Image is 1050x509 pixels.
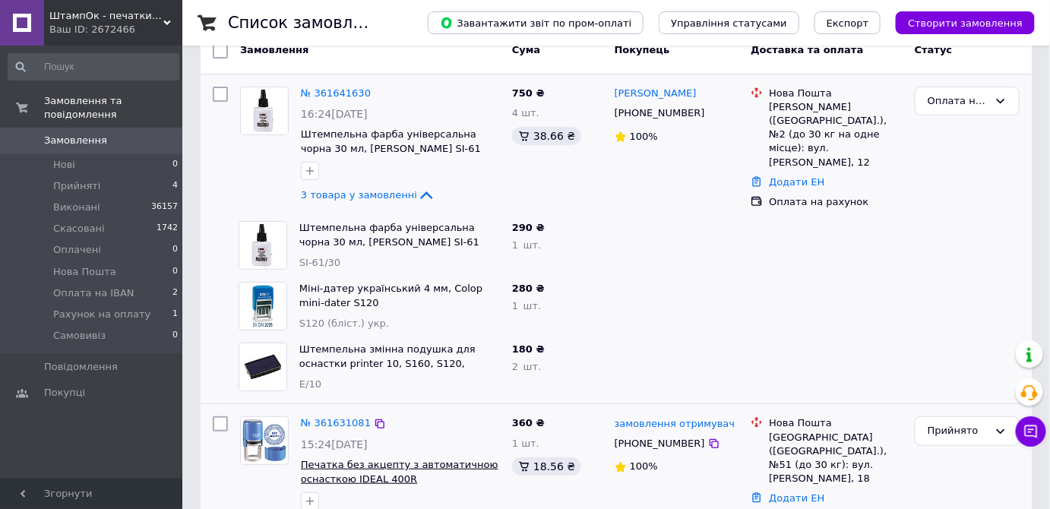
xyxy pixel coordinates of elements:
[172,179,178,193] span: 4
[49,23,182,36] div: Ваш ID: 2672466
[301,459,498,485] a: Печатка без акцепту з автоматичною оснасткою IDEAL 400R
[769,100,903,169] div: [PERSON_NAME] ([GEOGRAPHIC_DATA].), №2 (до 30 кг на одне місце): вул. [PERSON_NAME], 12
[301,87,371,99] a: № 361641630
[827,17,869,29] span: Експорт
[53,201,100,214] span: Виконані
[49,9,163,23] span: ШтампОк - печатки, штампи, факсиміле, оснастки, датери, нумератори
[239,283,286,330] img: Фото товару
[928,93,988,109] div: Оплата на IBAN
[814,11,881,34] button: Експорт
[751,44,863,55] span: Доставка та оплата
[1016,416,1046,447] button: Чат з покупцем
[512,438,539,449] span: 1 шт.
[172,308,178,321] span: 1
[172,286,178,300] span: 2
[512,457,581,476] div: 18.56 ₴
[769,492,824,504] a: Додати ЕН
[612,103,708,123] div: [PHONE_NUMBER]
[301,417,371,428] a: № 361631081
[615,44,670,55] span: Покупець
[301,128,481,154] a: Штемпельна фарба універсальна чорна 30 мл, [PERSON_NAME] SI-61
[239,222,286,269] img: Фото товару
[512,361,541,372] span: 2 шт.
[896,11,1035,34] button: Створити замовлення
[299,378,321,390] span: E/10
[612,434,708,454] div: [PHONE_NUMBER]
[630,131,658,142] span: 100%
[44,386,85,400] span: Покупці
[241,417,288,464] img: Фото товару
[512,87,545,99] span: 750 ₴
[172,243,178,257] span: 0
[299,257,340,268] span: SI-61/30
[671,17,787,29] span: Управління статусами
[928,423,988,439] div: Прийнято
[769,195,903,209] div: Оплата на рахунок
[53,329,106,343] span: Самовивіз
[44,360,118,374] span: Повідомлення
[240,416,289,465] a: Фото товару
[53,158,75,172] span: Нові
[53,265,116,279] span: Нова Пошта
[512,343,545,355] span: 180 ₴
[908,17,1023,29] span: Створити замовлення
[615,417,735,432] a: замовлення отримувач
[44,134,107,147] span: Замовлення
[299,222,479,248] a: Штемпельна фарба універсальна чорна 30 мл, [PERSON_NAME] SI-61
[44,94,182,122] span: Замовлення та повідомлення
[172,265,178,279] span: 0
[53,243,101,257] span: Оплачені
[239,343,286,390] img: Фото товару
[53,179,100,193] span: Прийняті
[241,87,288,134] img: Фото товару
[512,417,545,428] span: 360 ₴
[299,318,389,329] span: S120 (бліст.) укр.
[512,239,541,251] span: 1 шт.
[53,286,134,300] span: Оплата на IBAN
[881,17,1035,28] a: Створити замовлення
[157,222,178,236] span: 1742
[301,438,368,451] span: 15:24[DATE]
[240,87,289,135] a: Фото товару
[512,127,581,145] div: 38.66 ₴
[659,11,799,34] button: Управління статусами
[915,44,953,55] span: Статус
[301,108,368,120] span: 16:24[DATE]
[512,107,539,119] span: 4 шт.
[53,308,150,321] span: Рахунок на оплату
[228,14,382,32] h1: Список замовлень
[151,201,178,214] span: 36157
[53,222,105,236] span: Скасовані
[512,44,540,55] span: Cума
[769,431,903,486] div: [GEOGRAPHIC_DATA] ([GEOGRAPHIC_DATA].), №51 (до 30 кг): вул. [PERSON_NAME], 18
[240,44,308,55] span: Замовлення
[769,176,824,188] a: Додати ЕН
[172,329,178,343] span: 0
[512,222,545,233] span: 290 ₴
[440,16,631,30] span: Завантажити звіт по пром-оплаті
[301,189,435,201] a: 3 товара у замовленні
[512,300,541,311] span: 1 шт.
[630,460,658,472] span: 100%
[172,158,178,172] span: 0
[428,11,644,34] button: Завантажити звіт по пром-оплаті
[8,53,179,81] input: Пошук
[299,283,482,308] a: Міні-датер український 4 мм, Colop mini-dater S120
[769,87,903,100] div: Нова Пошта
[512,283,545,294] span: 280 ₴
[615,87,697,101] a: [PERSON_NAME]
[299,343,476,383] a: Штемпельна змінна подушка для оснастки printer 10, S160, S120, S120/W, S126, Colop E/10
[769,416,903,430] div: Нова Пошта
[301,189,417,201] span: 3 товара у замовленні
